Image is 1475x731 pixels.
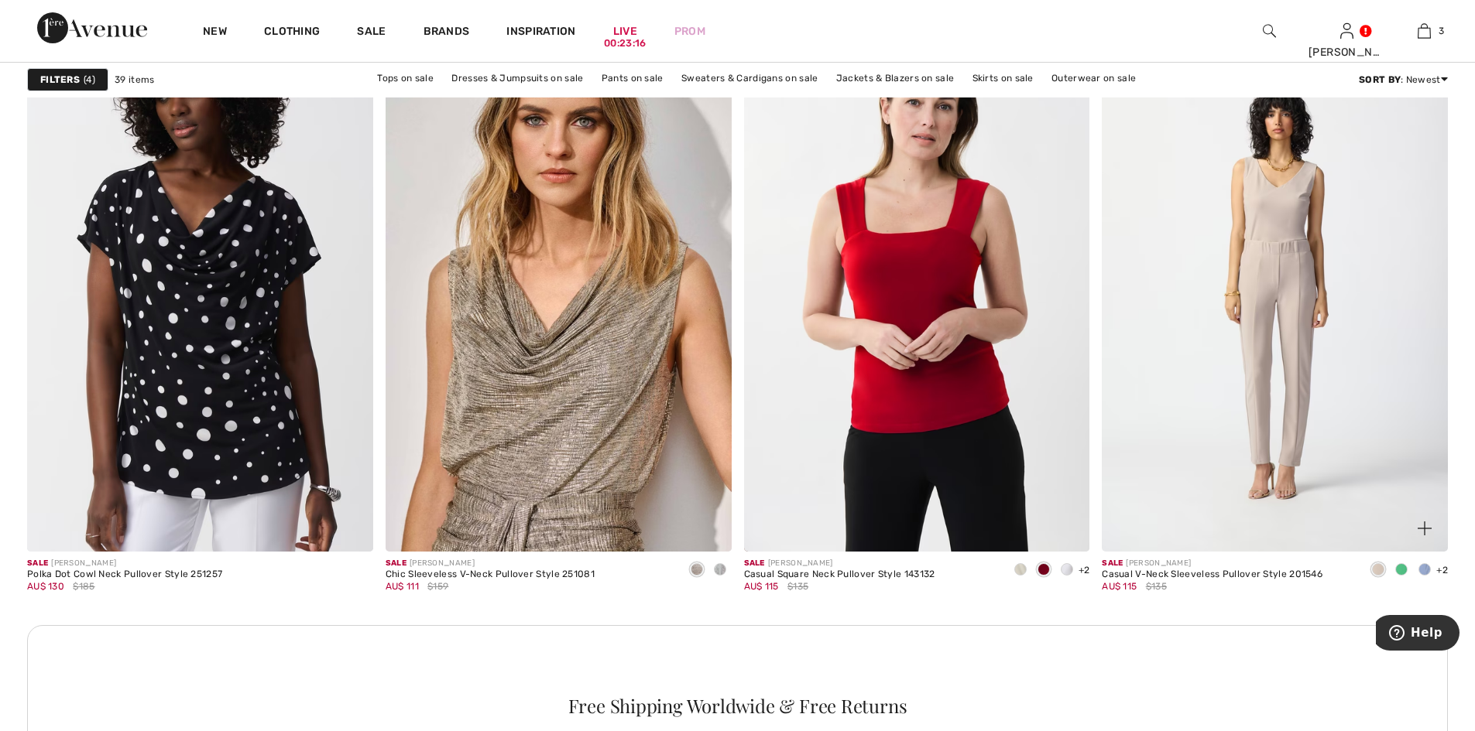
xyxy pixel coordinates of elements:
[1309,44,1384,60] div: [PERSON_NAME]
[1418,521,1432,535] img: plus_v2.svg
[27,32,373,551] img: Polka Dot Cowl Neck Pullover Style 251257. Black/Vanilla
[685,558,708,583] div: Beige/gold
[386,558,406,568] span: Sale
[613,23,637,39] a: Live00:23:16
[1418,22,1431,40] img: My Bag
[1032,558,1055,583] div: Radiant red
[37,12,147,43] img: 1ère Avenue
[386,32,732,551] img: Chic Sleeveless V-Neck Pullover Style 251081. Beige/gold
[1146,579,1167,593] span: $135
[1386,22,1462,40] a: 3
[1044,68,1144,88] a: Outerwear on sale
[708,558,732,583] div: Grey/Silver
[1359,74,1401,85] strong: Sort By
[787,579,808,593] span: $135
[27,581,64,592] span: AU$ 130
[1102,32,1448,551] a: Casual V-Neck Sleeveless Pullover Style 201546. Dune
[1390,558,1413,583] div: Island green
[1102,581,1137,592] span: AU$ 115
[744,558,765,568] span: Sale
[604,36,646,51] div: 00:23:16
[1009,558,1032,583] div: Moonstone
[674,68,825,88] a: Sweaters & Cardigans on sale
[828,68,962,88] a: Jackets & Blazers on sale
[264,25,320,41] a: Clothing
[1102,558,1322,569] div: [PERSON_NAME]
[744,581,779,592] span: AU$ 115
[1079,565,1090,576] span: +2
[1413,558,1436,583] div: Serenity blue
[1102,569,1322,580] div: Casual V-Neck Sleeveless Pullover Style 201546
[1055,558,1079,583] div: White
[744,32,1090,551] img: Casual Square Neck Pullover Style 143132. Radiant red
[386,581,419,592] span: AU$ 111
[27,569,222,580] div: Polka Dot Cowl Neck Pullover Style 251257
[57,696,1419,715] div: Free Shipping Worldwide & Free Returns
[506,25,575,41] span: Inspiration
[1367,558,1390,583] div: Dune
[203,25,227,41] a: New
[27,558,222,569] div: [PERSON_NAME]
[424,25,470,41] a: Brands
[1102,558,1123,568] span: Sale
[84,73,95,87] span: 4
[1376,615,1460,654] iframe: Opens a widget where you can find more information
[744,569,935,580] div: Casual Square Neck Pullover Style 143132
[40,73,80,87] strong: Filters
[27,558,48,568] span: Sale
[386,558,595,569] div: [PERSON_NAME]
[1439,24,1444,38] span: 3
[594,68,671,88] a: Pants on sale
[965,68,1041,88] a: Skirts on sale
[369,68,441,88] a: Tops on sale
[674,23,705,39] a: Prom
[386,569,595,580] div: Chic Sleeveless V-Neck Pullover Style 251081
[744,558,935,569] div: [PERSON_NAME]
[427,579,448,593] span: $159
[1340,23,1353,38] a: Sign In
[357,25,386,41] a: Sale
[444,68,591,88] a: Dresses & Jumpsuits on sale
[1359,73,1448,87] div: : Newest
[73,579,94,593] span: $185
[1263,22,1276,40] img: search the website
[115,73,154,87] span: 39 items
[1436,565,1448,576] span: +2
[1340,22,1353,40] img: My Info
